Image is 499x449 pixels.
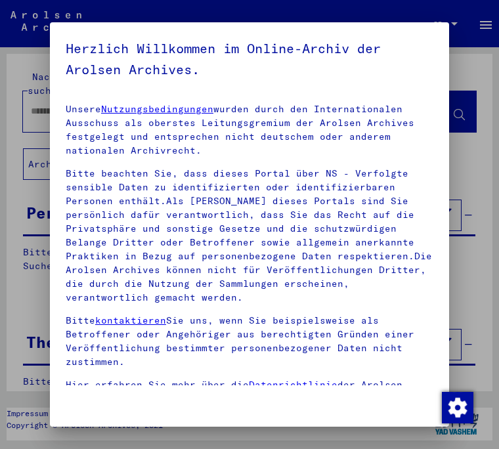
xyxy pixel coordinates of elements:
[441,391,473,423] div: Zustimmung ändern
[66,378,433,406] p: Hier erfahren Sie mehr über die der Arolsen Archives.
[101,103,213,115] a: Nutzungsbedingungen
[66,102,433,158] p: Unsere wurden durch den Internationalen Ausschuss als oberstes Leitungsgremium der Arolsen Archiv...
[66,314,433,369] p: Bitte Sie uns, wenn Sie beispielsweise als Betroffener oder Angehöriger aus berechtigten Gründen ...
[95,314,166,326] a: kontaktieren
[249,379,337,391] a: Datenrichtlinie
[66,38,433,80] h5: Herzlich Willkommen im Online-Archiv der Arolsen Archives.
[66,167,433,305] p: Bitte beachten Sie, dass dieses Portal über NS - Verfolgte sensible Daten zu identifizierten oder...
[442,392,473,423] img: Zustimmung ändern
